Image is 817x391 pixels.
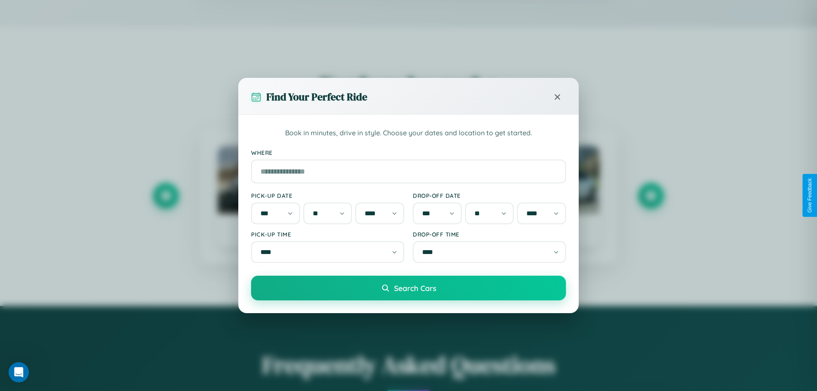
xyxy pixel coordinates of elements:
button: Search Cars [251,276,566,300]
h3: Find Your Perfect Ride [266,90,367,104]
span: Search Cars [394,283,436,293]
label: Where [251,149,566,156]
label: Drop-off Date [413,192,566,199]
p: Book in minutes, drive in style. Choose your dates and location to get started. [251,128,566,139]
label: Pick-up Time [251,231,404,238]
label: Pick-up Date [251,192,404,199]
label: Drop-off Time [413,231,566,238]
